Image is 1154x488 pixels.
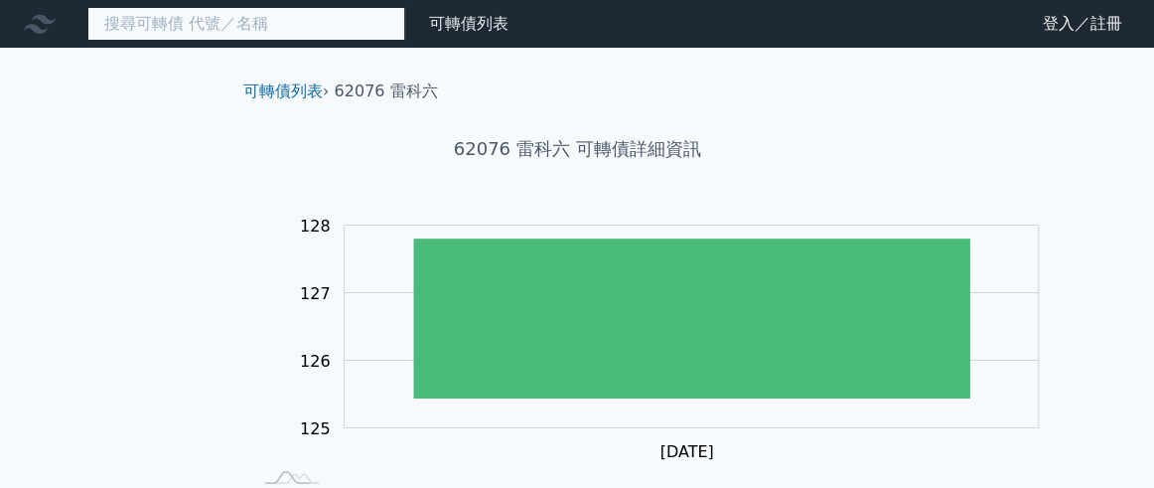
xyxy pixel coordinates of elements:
[300,419,331,438] tspan: 125
[243,80,329,103] li: ›
[414,240,969,399] g: Series
[300,284,331,303] tspan: 127
[429,14,508,33] a: 可轉債列表
[227,135,927,163] h1: 62076 雷科六 可轉債詳細資訊
[300,352,331,371] tspan: 126
[273,217,1068,461] g: Chart
[243,81,323,100] a: 可轉債列表
[659,442,713,461] tspan: [DATE]
[1027,8,1138,40] a: 登入／註冊
[335,80,438,103] li: 62076 雷科六
[87,7,405,41] input: 搜尋可轉債 代號／名稱
[300,217,331,236] tspan: 128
